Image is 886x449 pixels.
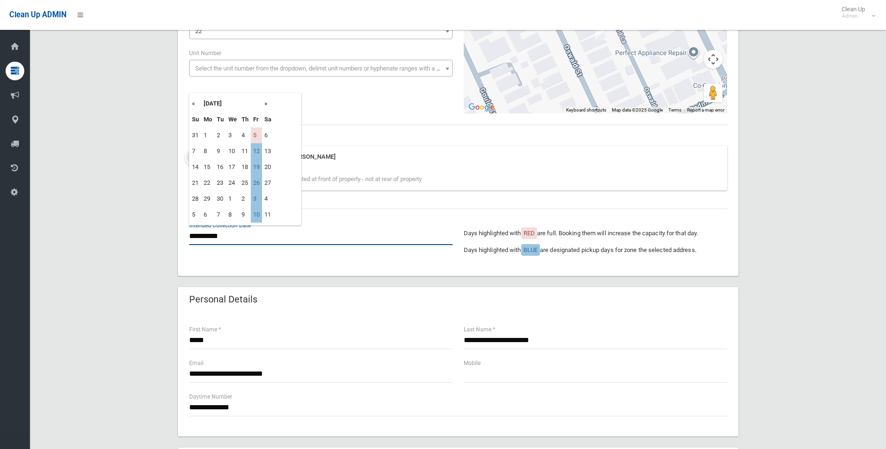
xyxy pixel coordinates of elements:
[201,143,214,159] td: 8
[251,159,262,175] td: 19
[213,151,722,162] div: Note for
[251,127,262,143] td: 5
[466,101,497,113] a: Open this area in Google Maps (opens a new window)
[190,96,201,112] th: «
[262,143,274,159] td: 13
[190,175,201,191] td: 21
[612,107,663,112] span: Map data ©2025 Google
[201,191,214,207] td: 29
[201,175,214,191] td: 22
[178,290,269,309] header: Personal Details
[566,107,606,113] button: Keyboard shortcuts
[190,112,201,127] th: Su
[262,207,274,223] td: 11
[464,245,727,256] p: Days highlighted with are designated pickup days for zone the selected address.
[262,175,274,191] td: 27
[201,159,214,175] td: 15
[239,207,251,223] td: 9
[201,207,214,223] td: 6
[466,101,497,113] img: Google
[226,175,239,191] td: 24
[239,175,251,191] td: 25
[239,127,251,143] td: 4
[524,230,535,237] span: RED
[190,127,201,143] td: 31
[239,191,251,207] td: 2
[251,191,262,207] td: 3
[842,13,865,20] small: Admin
[704,50,723,69] button: Map camera controls
[214,175,226,191] td: 23
[190,207,201,223] td: 5
[464,228,727,239] p: Days highlighted with are full. Booking them will increase the capacity for that day.
[226,143,239,159] td: 10
[214,159,226,175] td: 16
[251,112,262,127] th: Fr
[201,127,214,143] td: 1
[262,96,274,112] th: »
[668,107,681,112] a: Terms
[262,112,274,127] th: Sa
[595,24,606,40] div: 22 Oswald Street, CAMPSIE NSW 2194
[524,246,538,253] span: BLUE
[213,175,422,182] span: Clean up material must be presented at front of property - not at rear of property
[191,25,450,38] span: 22
[251,143,262,159] td: 12
[226,191,239,207] td: 1
[214,191,226,207] td: 30
[239,112,251,127] th: Th
[195,28,202,35] span: 22
[251,207,262,223] td: 10
[226,159,239,175] td: 17
[214,143,226,159] td: 9
[239,159,251,175] td: 18
[239,143,251,159] td: 11
[226,112,239,127] th: We
[214,127,226,143] td: 2
[837,6,874,20] span: Clean Up
[262,159,274,175] td: 20
[704,84,723,102] button: Drag Pegman onto the map to open Street View
[251,175,262,191] td: 26
[189,22,453,39] span: 22
[226,207,239,223] td: 8
[190,159,201,175] td: 14
[214,112,226,127] th: Tu
[262,127,274,143] td: 6
[190,191,201,207] td: 28
[262,191,274,207] td: 4
[226,127,239,143] td: 3
[201,112,214,127] th: Mo
[190,143,201,159] td: 7
[201,96,262,112] th: [DATE]
[9,10,66,19] span: Clean Up ADMIN
[214,207,226,223] td: 7
[195,65,456,72] span: Select the unit number from the dropdown, delimit unit numbers or hyphenate ranges with a comma
[687,107,724,112] a: Report a map error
